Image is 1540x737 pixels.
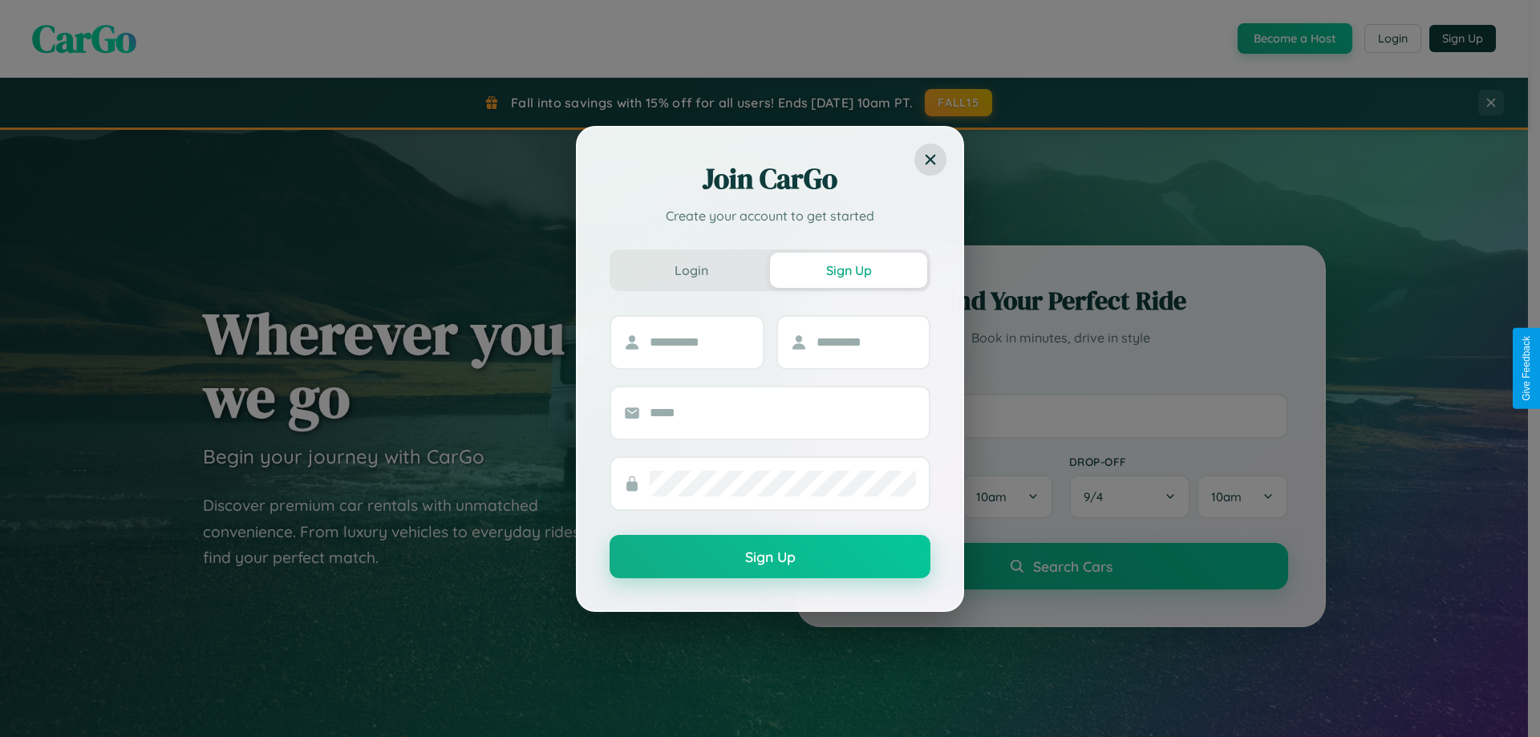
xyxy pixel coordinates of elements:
button: Sign Up [610,535,930,578]
button: Sign Up [770,253,927,288]
button: Login [613,253,770,288]
div: Give Feedback [1521,336,1532,401]
p: Create your account to get started [610,206,930,225]
h2: Join CarGo [610,160,930,198]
